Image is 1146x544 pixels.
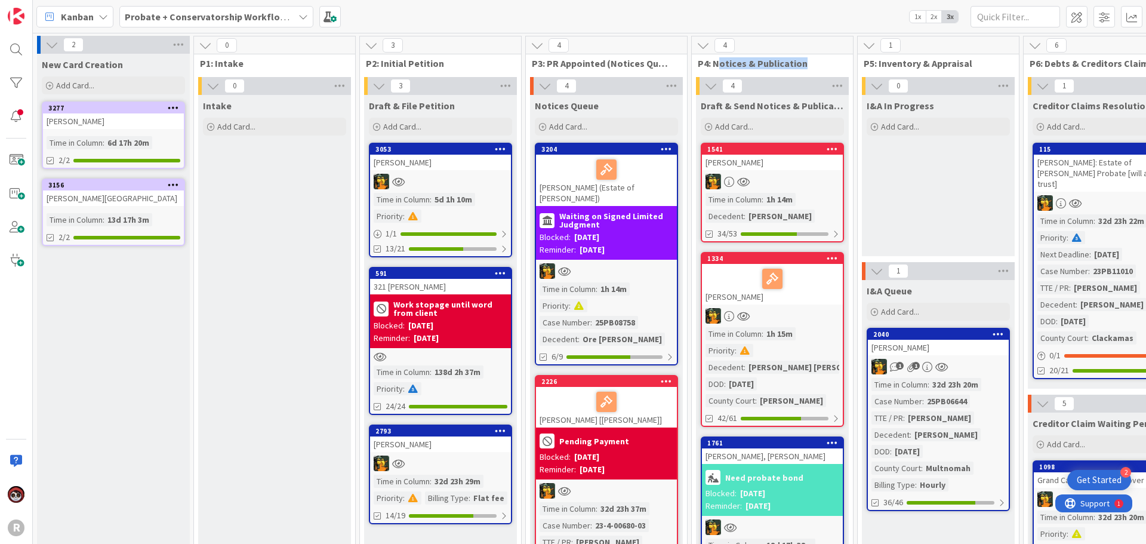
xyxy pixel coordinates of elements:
div: 13d 17h 3m [104,213,152,226]
div: Multnomah [923,462,974,475]
span: : [1089,248,1091,261]
div: MR [868,359,1009,374]
div: 138d 2h 37m [432,365,483,379]
div: 1541 [707,145,843,153]
div: Billing Type [871,478,915,491]
div: [DATE] [1091,248,1122,261]
div: MR [536,483,677,499]
div: [DATE] [726,377,757,391]
span: Add Card... [881,121,919,132]
div: TTE / PR [1037,281,1069,294]
div: 1 [62,5,65,14]
span: : [1067,231,1068,244]
img: JS [8,486,24,503]
div: [PERSON_NAME] [PERSON_NAME] [745,361,880,374]
div: 1334 [707,254,843,263]
div: Case Number [540,519,590,532]
span: 1 / 1 [386,228,397,240]
span: : [762,193,763,206]
span: : [755,394,757,407]
span: Add Card... [217,121,255,132]
div: Priority [706,344,735,357]
div: [PERSON_NAME] [905,411,974,425]
div: Priority [374,210,403,223]
span: 5 [1054,397,1074,411]
div: County Court [871,462,921,475]
span: : [596,282,597,296]
div: 1h 14m [763,193,796,206]
div: 25PB08758 [592,316,638,329]
div: Decedent [540,333,578,346]
div: Time in Column [374,475,430,488]
img: MR [706,308,721,324]
div: Reminder: [540,463,576,476]
span: : [1087,331,1089,345]
div: 2793 [370,426,511,437]
span: Add Card... [881,306,919,317]
span: 24/24 [386,400,405,413]
div: Time in Column [540,282,596,296]
span: 6 [1046,38,1067,53]
input: Quick Filter... [971,6,1060,27]
div: Case Number [871,395,922,408]
div: DOD [871,445,890,458]
span: 2 [63,38,84,52]
div: DOD [706,377,724,391]
div: 591321 [PERSON_NAME] [370,268,511,294]
div: 3277[PERSON_NAME] [43,103,184,129]
img: MR [871,359,887,374]
div: Next Deadline [1037,248,1089,261]
div: [PERSON_NAME] [868,340,1009,355]
div: 5d 1h 10m [432,193,475,206]
b: Work stopage until word from client [393,300,507,317]
div: [DATE] [892,445,923,458]
div: Blocked: [540,231,571,244]
div: 2 [1120,467,1131,478]
span: Add Card... [383,121,421,132]
span: 0 [888,79,908,93]
span: : [1093,214,1095,228]
div: 1761[PERSON_NAME], [PERSON_NAME] [702,438,843,464]
div: Priority [1037,527,1067,540]
span: Add Card... [1047,121,1085,132]
div: Hourly [917,478,948,491]
div: [DATE] [414,332,439,345]
span: P2: Initial Petition [366,57,506,69]
span: 1 [1054,79,1074,93]
div: 2226[PERSON_NAME] [[PERSON_NAME]] [536,376,677,428]
span: : [921,462,923,475]
span: : [403,382,405,395]
span: : [762,327,763,340]
span: I&A Queue [867,285,912,297]
div: 2793 [375,427,511,435]
div: 3156[PERSON_NAME][GEOGRAPHIC_DATA] [43,180,184,206]
div: [DATE] [580,244,605,256]
div: 3204 [541,145,677,153]
div: Time in Column [47,136,103,149]
div: 1541[PERSON_NAME] [702,144,843,170]
div: Time in Column [47,213,103,226]
div: MR [702,308,843,324]
span: 2/2 [58,231,70,244]
div: [DATE] [574,451,599,463]
div: Decedent [706,210,744,223]
div: [PERSON_NAME] [702,155,843,170]
span: Notices Queue [535,100,599,112]
span: 13/21 [386,242,405,255]
span: Draft & File Petition [369,100,455,112]
div: [PERSON_NAME] [[PERSON_NAME]] [536,387,677,428]
div: 3053 [370,144,511,155]
b: Pending Payment [559,437,629,445]
span: : [724,377,726,391]
div: Decedent [706,361,744,374]
div: 3204[PERSON_NAME] (Estate of [PERSON_NAME]) [536,144,677,206]
div: R [8,520,24,536]
span: : [928,378,929,391]
div: 3053 [375,145,511,153]
div: [PERSON_NAME] [911,428,981,441]
div: Priority [540,299,569,312]
span: : [890,445,892,458]
div: Reminder: [374,332,410,345]
span: 36/46 [883,496,903,509]
div: County Court [706,394,755,407]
